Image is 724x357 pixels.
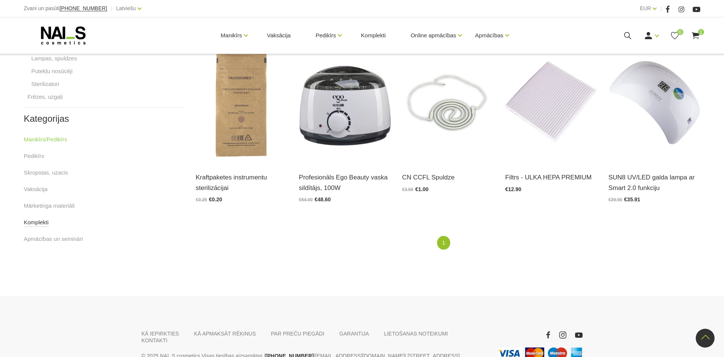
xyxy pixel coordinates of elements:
[196,172,288,193] a: Kraftpaketes instrumentu sterilizācijai
[209,196,222,202] span: €0.20
[355,17,392,54] a: Komplekti
[221,20,242,51] a: Manikīrs
[437,236,450,250] a: 1
[402,37,494,163] img: CCFL lampas spuldze 12W. Aptuvenais kalpošanas laiks 6 mēneši....
[271,330,324,337] a: PAR PREČU PIEGĀDI
[31,80,59,89] a: Sterilizatori
[24,234,83,244] a: Apmācības un semināri
[415,186,428,192] span: €1.00
[60,6,107,11] a: [PHONE_NUMBER]
[24,152,44,161] a: Pedikīrs
[24,135,67,144] a: Manikīrs/Pedikīrs
[24,201,75,210] a: Mārketinga materiāli
[402,187,413,192] span: €3.56
[640,4,651,13] a: EUR
[411,20,456,51] a: Online apmācības
[196,236,700,250] nav: catalog-product-list
[691,31,700,40] a: 1
[196,197,207,202] span: €0.25
[111,4,112,13] span: |
[141,337,167,344] a: KONTAKTI
[316,20,336,51] a: Pedikīrs
[384,330,448,337] a: LIETOŠANAS NOTEIKUMI
[505,37,597,163] img: Filtrs paredzēts manikīra putekļu savācējam PREMIUM...
[299,37,391,163] img: Profesionāls Ego Beauty vaska sildītājsWaxing100 ir ražots no izturīgas ABS plastmasas, un tam ir...
[608,37,700,163] img: Sun8 - pārnēsājama UV LED lampa. Specifikācijas: - Darbojas ar VISIEM gēliem un gēla lakām - Auto...
[31,54,77,63] a: Lampas, spuldzes
[141,330,179,337] a: KĀ IEPIRKTIES
[624,196,640,202] span: €35.91
[505,186,522,192] span: €12.90
[608,197,622,202] span: €39.90
[475,20,503,51] a: Apmācības
[314,196,331,202] span: €48.60
[24,185,48,194] a: Vaksācija
[60,5,107,11] span: [PHONE_NUMBER]
[677,29,683,35] span: 0
[261,17,297,54] a: Vaksācija
[299,172,391,193] a: Profesionāls Ego Beauty vaska sildītājs, 100W
[194,330,256,337] a: KĀ APMAKSĀT RĒĶINUS
[505,172,597,182] a: Filtrs - ULKA HEPA PREMIUM
[339,330,369,337] a: GARANTIJA
[31,67,72,76] a: Putekļu nosūcēji
[196,37,288,163] img: Kraftpaketes instrumentu sterilizācijaiPieejamie izmēri:100x200mm...
[28,92,63,101] a: Frēzes, uzgaļi
[24,114,184,124] h2: Kategorijas
[698,29,704,35] span: 1
[116,4,136,13] a: Latviešu
[402,172,494,182] a: CN CCFL Spuldze
[299,197,313,202] span: €54.00
[24,4,107,13] div: Zvani un pasūti
[24,218,49,227] a: Komplekti
[670,31,680,40] a: 0
[24,168,68,177] a: Skropstas, uzacis
[660,4,662,13] span: |
[608,172,700,193] a: SUN8 UV/LED galda lampa ar Smart 2.0 funkciju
